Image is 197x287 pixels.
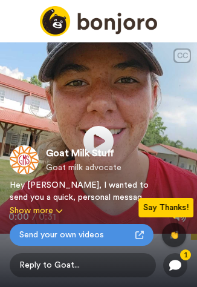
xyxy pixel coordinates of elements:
[10,224,153,246] a: Send your own videos
[10,179,152,203] div: Hey [PERSON_NAME], I wanted to send you a quick, personal message—take a look at the video I made...
[138,198,193,217] div: Say Thanks!
[10,205,152,217] button: Show more
[19,229,104,241] span: Send your own videos
[175,50,190,62] div: CC
[10,145,39,174] img: Goat Milk Stuff
[162,223,186,247] button: 👏
[46,146,121,160] span: Goat Milk Stuff
[10,253,156,277] span: Reply to Goat...
[170,231,179,239] span: 👏
[46,162,121,174] span: Goat milk advocate
[180,249,191,260] div: 1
